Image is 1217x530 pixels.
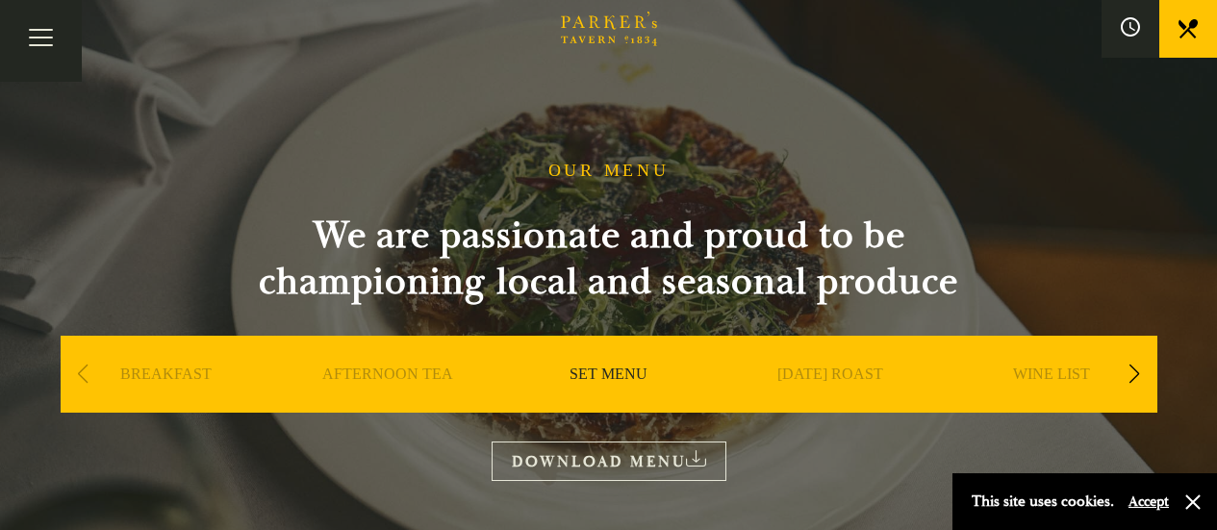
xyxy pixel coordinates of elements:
a: DOWNLOAD MENU [492,442,726,481]
button: Close and accept [1183,492,1203,512]
div: 4 / 9 [724,336,936,470]
a: [DATE] ROAST [777,365,883,442]
div: 2 / 9 [282,336,494,470]
div: Next slide [1122,353,1148,395]
h1: OUR MENU [548,161,670,182]
a: AFTERNOON TEA [322,365,453,442]
p: This site uses cookies. [972,488,1114,516]
a: BREAKFAST [120,365,212,442]
a: SET MENU [570,365,647,442]
div: 5 / 9 [946,336,1157,470]
div: 1 / 9 [61,336,272,470]
h2: We are passionate and proud to be championing local and seasonal produce [224,213,994,305]
a: WINE LIST [1013,365,1090,442]
button: Accept [1128,492,1169,511]
div: Previous slide [70,353,96,395]
div: 3 / 9 [503,336,715,470]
